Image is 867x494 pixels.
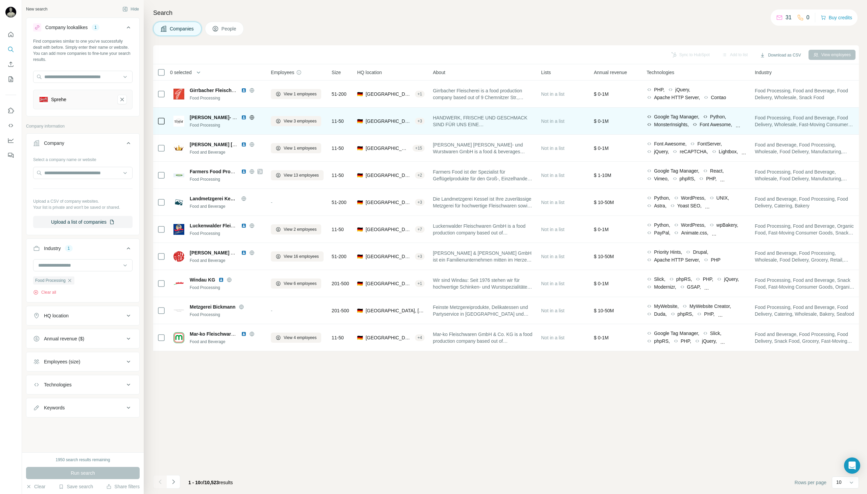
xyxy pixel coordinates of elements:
[541,335,564,340] span: Not in a list
[689,303,731,310] span: MyWebsite Creator,
[44,358,80,365] div: Employees (size)
[35,277,66,284] span: Food Processing
[332,118,344,125] span: 11-50
[541,118,564,124] span: Not in a list
[271,143,321,153] button: View 1 employees
[45,24,88,31] div: Company lookalikes
[806,14,810,22] p: 0
[415,335,425,341] div: + 4
[357,69,382,76] span: HQ location
[190,230,263,237] div: Food Processing
[702,338,717,344] span: jQuery,
[33,198,133,204] p: Upload a CSV of company websites.
[681,338,691,344] span: PHP,
[366,280,412,287] span: [GEOGRAPHIC_DATA], [GEOGRAPHIC_DATA]
[332,334,344,341] span: 11-50
[357,199,363,206] span: 🇩🇪
[190,169,275,174] span: Farmers Food Produktion und Handel
[284,145,317,151] span: View 1 employees
[415,91,425,97] div: + 1
[433,277,533,290] span: Wir sind Windau: Seit 1976 stehen wir für hochwertige Schinken- und Wurstspezialitäten – maßgesch...
[712,284,739,290] span: Animate.css,
[693,249,708,255] span: Drupal,
[366,307,425,314] span: [GEOGRAPHIC_DATA], [GEOGRAPHIC_DATA]|[GEOGRAPHIC_DATA]|[GEOGRAPHIC_DATA]
[241,142,247,147] img: LinkedIn logo
[51,96,66,103] div: Sprehe
[654,330,699,337] span: Google Tag Manager,
[26,240,139,259] button: Industry1
[5,58,16,70] button: Enrich CSV
[366,91,412,97] span: [GEOGRAPHIC_DATA], [GEOGRAPHIC_DATA]|[GEOGRAPHIC_DATA]|[GEOGRAPHIC_DATA]
[26,19,139,38] button: Company lookalikes1
[681,229,708,236] span: Animate.css,
[190,285,263,291] div: Food Processing
[44,312,69,319] div: HQ location
[654,195,670,201] span: Python,
[357,307,363,314] span: 🇩🇪
[170,25,194,32] span: Companies
[5,28,16,41] button: Quick start
[415,199,425,205] div: + 3
[284,172,319,178] span: View 13 employees
[680,175,696,182] span: phpRS,
[541,227,564,232] span: Not in a list
[675,86,690,93] span: jQuery,
[594,69,627,76] span: Annual revenue
[724,276,739,283] span: jQuery,
[711,94,726,101] span: Contao
[821,13,852,22] button: Buy credits
[654,284,676,290] span: Modernizr,
[654,303,679,310] span: MyWebsite,
[415,253,425,260] div: + 3
[357,145,363,152] span: 🇩🇪
[5,149,16,161] button: Feedback
[594,281,609,286] span: $ 0-1M
[241,169,247,174] img: LinkedIn logo
[357,172,363,179] span: 🇩🇪
[704,311,714,317] span: PHP,
[173,332,184,343] img: Logo of Mar-ko Fleischwaren KG
[44,245,61,252] div: Industry
[271,116,321,126] button: View 3 employees
[415,226,425,232] div: + 7
[284,253,319,260] span: View 16 employees
[357,91,363,97] span: 🇩🇪
[173,89,184,99] img: Logo of Girrbacher Fleischerei
[5,119,16,132] button: Use Surfe API
[26,400,139,416] button: Keywords
[594,335,609,340] span: $ 0-1M
[221,25,237,32] span: People
[205,480,219,485] span: 10,523
[433,250,533,263] span: [PERSON_NAME] & [PERSON_NAME] GmbH ist ein Familien­unter­nehmen mitten im Herzen [GEOGRAPHIC_DAT...
[415,118,425,124] div: + 3
[284,91,317,97] span: View 1 employees
[5,73,16,85] button: My lists
[218,277,224,283] img: LinkedIn logo
[26,6,47,12] div: New search
[433,114,533,128] span: HANDWERK, FRISCHE UND GESCHMACK SIND FÜR UNS EINE HERZENSANGELEGENHEIT. Unsere Privat-Manufaktur ...
[594,145,609,151] span: $ 0-1M
[201,480,205,485] span: of
[332,172,344,179] span: 11-50
[241,115,247,120] img: LinkedIn logo
[65,245,73,251] div: 1
[190,203,263,209] div: Food and Beverage
[594,308,614,313] span: $ 10-50M
[332,280,349,287] span: 201-500
[39,95,48,104] img: Sprehe-logo
[357,118,363,125] span: 🇩🇪
[654,249,682,255] span: Priority Hints,
[332,253,347,260] span: 51-200
[755,250,855,263] span: Food and Beverage, Food Processing, Wholesale, Food Delivery, Grocery, Retail, Fast-Moving Consum...
[118,4,144,14] button: Hide
[433,304,533,317] span: Feinste Metzgereiprodukte, Delikatessen und Partyservice in [GEOGRAPHIC_DATA] und Umgebung von Ih...
[725,311,740,317] span: jQuery,
[241,88,247,93] img: LinkedIn logo
[188,480,233,485] span: results
[106,483,140,490] button: Share filters
[188,480,201,485] span: 1 - 10
[271,278,321,289] button: View 6 employees
[541,308,564,313] span: Not in a list
[190,223,253,228] span: Luckenwalder Fleischwaren
[190,312,263,318] div: Food Processing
